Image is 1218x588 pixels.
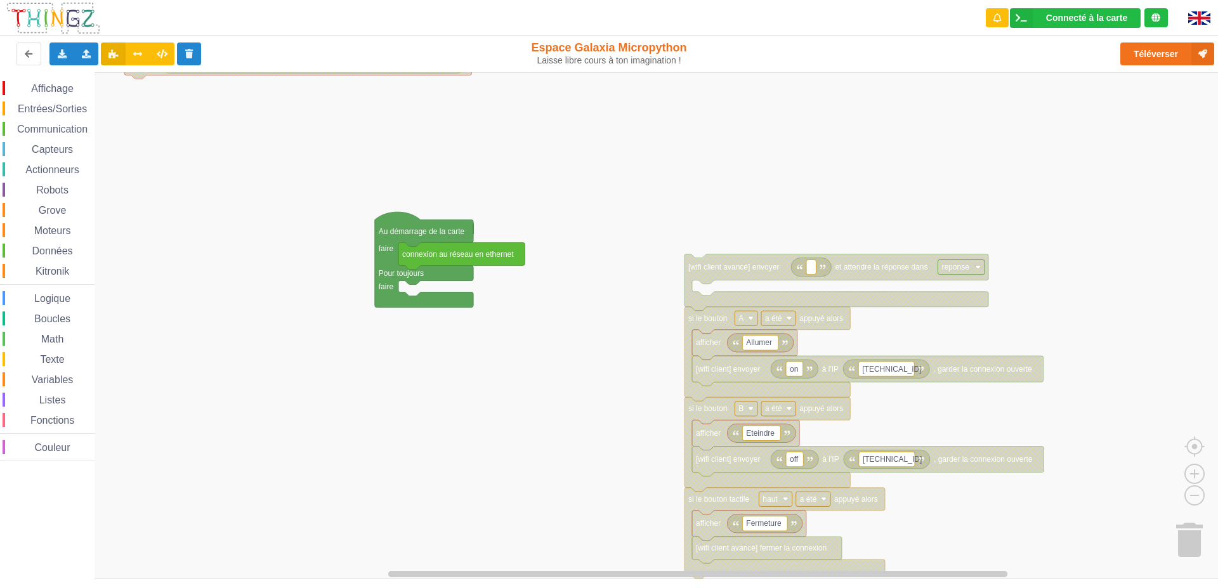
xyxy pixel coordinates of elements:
div: Connecté à la carte [1046,13,1127,22]
span: Logique [32,293,72,304]
text: a été [765,404,782,413]
text: , garder la connexion ouverte [933,365,1032,374]
div: Laisse libre cours à ton imagination ! [503,55,716,66]
text: si le bouton [688,314,727,323]
text: appuyé alors [834,495,878,504]
span: Couleur [33,442,72,453]
text: Au démarrage de la carte [379,226,465,235]
text: a été [765,314,782,323]
text: Allumer [746,338,772,347]
text: appuyé alors [799,314,843,323]
span: Données [30,245,75,256]
span: Capteurs [30,144,75,155]
text: afficher [696,519,721,528]
text: à l'IP [822,365,839,374]
span: Kitronik [34,266,71,277]
text: [wifi client] envoyer [696,365,760,374]
text: [TECHNICAL_ID] [863,455,922,464]
text: afficher [696,338,721,347]
div: Espace Galaxia Micropython [503,41,716,66]
text: on [790,365,798,374]
text: [wifi client avancé] fermer la connexion [696,544,827,552]
text: Eteindre [746,429,775,438]
div: Ta base fonctionne bien ! [1010,8,1141,28]
text: afficher [696,429,721,438]
text: à l'IP [822,455,839,464]
img: gb.png [1188,11,1210,25]
text: [wifi client avancé] envoyer [688,263,779,271]
text: et attendre la réponse dans [835,263,927,271]
span: Grove [37,205,69,216]
img: thingz_logo.png [6,1,101,35]
span: Variables [30,374,75,385]
text: connexion au réseau en ethernet [402,249,514,258]
text: A [738,314,743,323]
text: Fermeture [746,519,782,528]
span: Texte [38,354,66,365]
text: [wifi client] envoyer [696,455,760,464]
span: Actionneurs [23,164,81,175]
text: si le bouton tactile [688,495,749,504]
text: [TECHNICAL_ID] [862,365,921,374]
span: Robots [34,185,70,195]
text: si le bouton [688,404,727,413]
span: Entrées/Sorties [16,103,89,114]
text: haut [763,495,778,504]
span: Moteurs [32,225,73,236]
span: Fonctions [29,415,76,426]
text: B [738,404,743,413]
span: Affichage [29,83,75,94]
text: faire [379,282,394,291]
span: Listes [37,395,68,405]
text: appuyé alors [799,404,843,413]
text: faire [379,244,394,252]
span: Communication [15,124,89,134]
span: Math [39,334,66,344]
text: Pour toujours [379,268,424,277]
text: , garder la connexion ouverte [934,455,1033,464]
div: Tu es connecté au serveur de création de Thingz [1144,8,1168,27]
text: off [790,455,799,464]
text: a été [800,495,817,504]
text: reponse [941,263,969,271]
button: Téléverser [1120,42,1214,65]
span: Boucles [32,313,72,324]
